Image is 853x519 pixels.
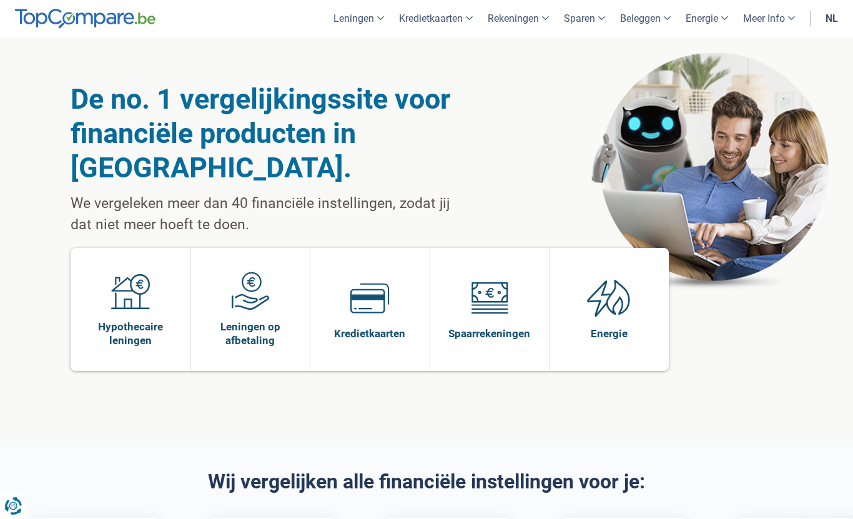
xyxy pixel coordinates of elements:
[71,193,462,235] p: We vergeleken meer dan 40 financiële instellingen, zodat jij dat niet meer hoeft te doen.
[591,327,628,340] span: Energie
[470,279,509,317] img: Spaarrekeningen
[350,279,389,317] img: Kredietkaarten
[15,9,155,29] img: TopCompare
[77,320,184,347] span: Hypothecaire leningen
[310,248,430,371] a: Kredietkaarten Kredietkaarten
[448,327,530,340] span: Spaarrekeningen
[197,320,304,347] span: Leningen op afbetaling
[71,248,190,371] a: Hypothecaire leningen Hypothecaire leningen
[550,248,669,371] a: Energie Energie
[71,82,462,185] h1: De no. 1 vergelijkingssite voor financiële producten in [GEOGRAPHIC_DATA].
[430,248,550,371] a: Spaarrekeningen Spaarrekeningen
[334,327,405,340] span: Kredietkaarten
[191,248,310,371] a: Leningen op afbetaling Leningen op afbetaling
[71,471,782,493] h2: Wij vergelijken alle financiële instellingen voor je:
[231,272,270,310] img: Leningen op afbetaling
[111,272,150,310] img: Hypothecaire leningen
[587,279,631,317] img: Energie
